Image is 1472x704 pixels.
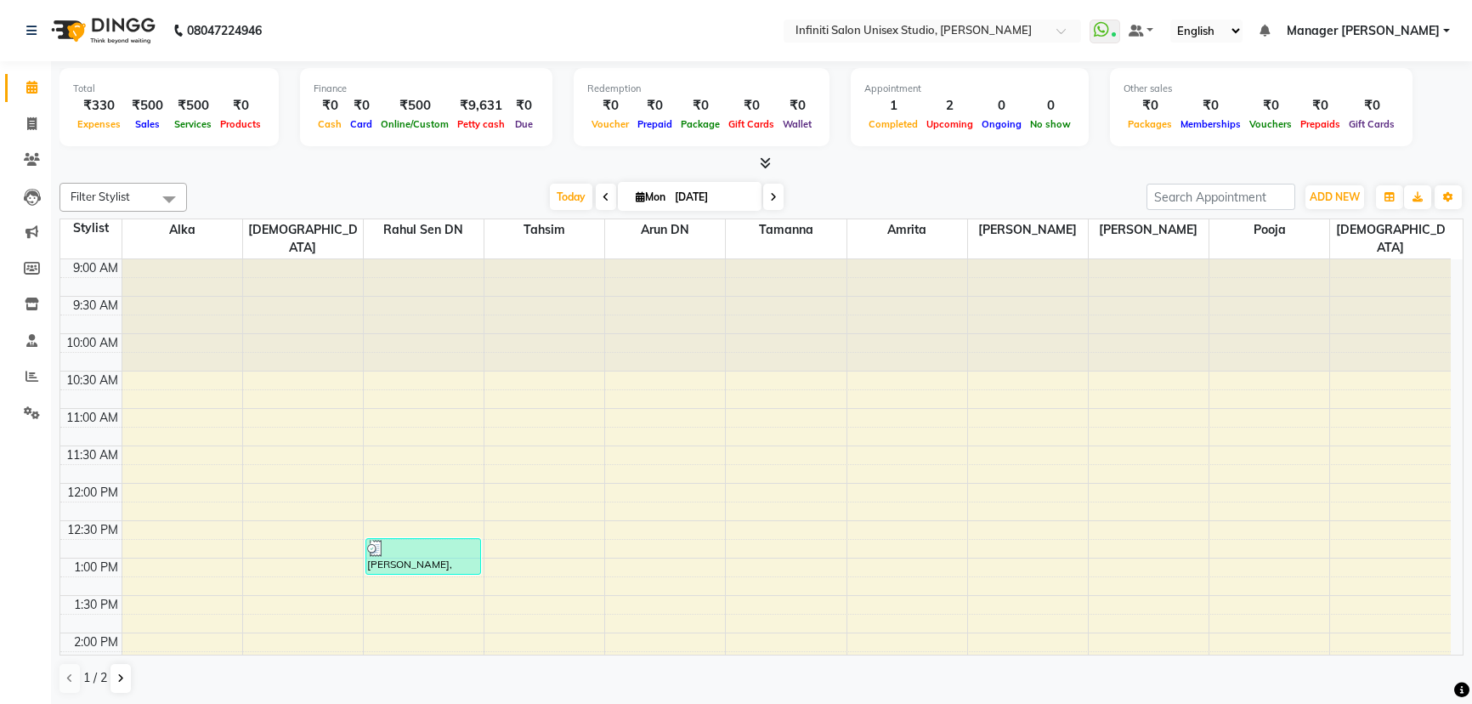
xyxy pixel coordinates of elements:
div: ₹500 [125,96,170,116]
span: Upcoming [922,118,977,130]
div: ₹0 [216,96,265,116]
span: Card [346,118,376,130]
span: Voucher [587,118,633,130]
span: Rahul Sen DN [364,219,484,241]
div: 2 [922,96,977,116]
div: ₹500 [170,96,216,116]
span: Products [216,118,265,130]
div: ₹0 [724,96,778,116]
span: [DEMOGRAPHIC_DATA] [243,219,363,258]
div: ₹0 [1296,96,1345,116]
div: Appointment [864,82,1075,96]
div: Stylist [60,219,122,237]
div: [PERSON_NAME], TK03, 12:45 PM-01:15 PM, Trimming [366,539,480,574]
span: Tahsim [484,219,604,241]
input: Search Appointment [1146,184,1295,210]
span: Manager [PERSON_NAME] [1287,22,1440,40]
span: No show [1026,118,1075,130]
div: ₹0 [633,96,677,116]
div: ₹0 [346,96,376,116]
span: [PERSON_NAME] [1089,219,1209,241]
span: Cash [314,118,346,130]
span: Alka [122,219,242,241]
div: 12:30 PM [64,521,122,539]
div: 1:00 PM [71,559,122,576]
span: Package [677,118,724,130]
div: 1 [864,96,922,116]
span: Online/Custom [376,118,453,130]
div: ₹0 [1245,96,1296,116]
span: Sales [131,118,164,130]
span: Completed [864,118,922,130]
div: 10:00 AM [63,334,122,352]
div: ₹9,631 [453,96,509,116]
span: Mon [631,190,670,203]
div: 11:00 AM [63,409,122,427]
span: Packages [1124,118,1176,130]
div: Finance [314,82,539,96]
span: Wallet [778,118,816,130]
div: ₹500 [376,96,453,116]
span: Filter Stylist [71,190,130,203]
div: ₹330 [73,96,125,116]
button: ADD NEW [1305,185,1364,209]
div: 2:00 PM [71,633,122,651]
span: Arun DN [605,219,725,241]
div: ₹0 [587,96,633,116]
div: 11:30 AM [63,446,122,464]
div: ₹0 [314,96,346,116]
span: Ongoing [977,118,1026,130]
span: Services [170,118,216,130]
span: Amrita [847,219,967,241]
span: Expenses [73,118,125,130]
div: Total [73,82,265,96]
span: Petty cash [453,118,509,130]
div: ₹0 [1176,96,1245,116]
div: ₹0 [677,96,724,116]
span: Today [550,184,592,210]
span: Vouchers [1245,118,1296,130]
div: 10:30 AM [63,372,122,389]
img: logo [43,7,160,54]
div: 1:30 PM [71,596,122,614]
div: 9:00 AM [70,259,122,277]
span: Memberships [1176,118,1245,130]
span: ADD NEW [1310,190,1360,203]
span: Prepaids [1296,118,1345,130]
div: Redemption [587,82,816,96]
span: [DEMOGRAPHIC_DATA] [1330,219,1451,258]
b: 08047224946 [187,7,262,54]
span: Gift Cards [1345,118,1399,130]
div: ₹0 [778,96,816,116]
span: Due [511,118,537,130]
div: ₹0 [1124,96,1176,116]
span: Prepaid [633,118,677,130]
div: 9:30 AM [70,297,122,315]
span: Tamanna [726,219,846,241]
div: 0 [1026,96,1075,116]
div: ₹0 [1345,96,1399,116]
span: Gift Cards [724,118,778,130]
div: 12:00 PM [64,484,122,502]
span: Pooja [1209,219,1329,241]
span: 1 / 2 [83,669,107,687]
div: Other sales [1124,82,1399,96]
input: 2025-09-01 [670,185,755,210]
span: [PERSON_NAME] [968,219,1088,241]
div: 0 [977,96,1026,116]
div: ₹0 [509,96,539,116]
